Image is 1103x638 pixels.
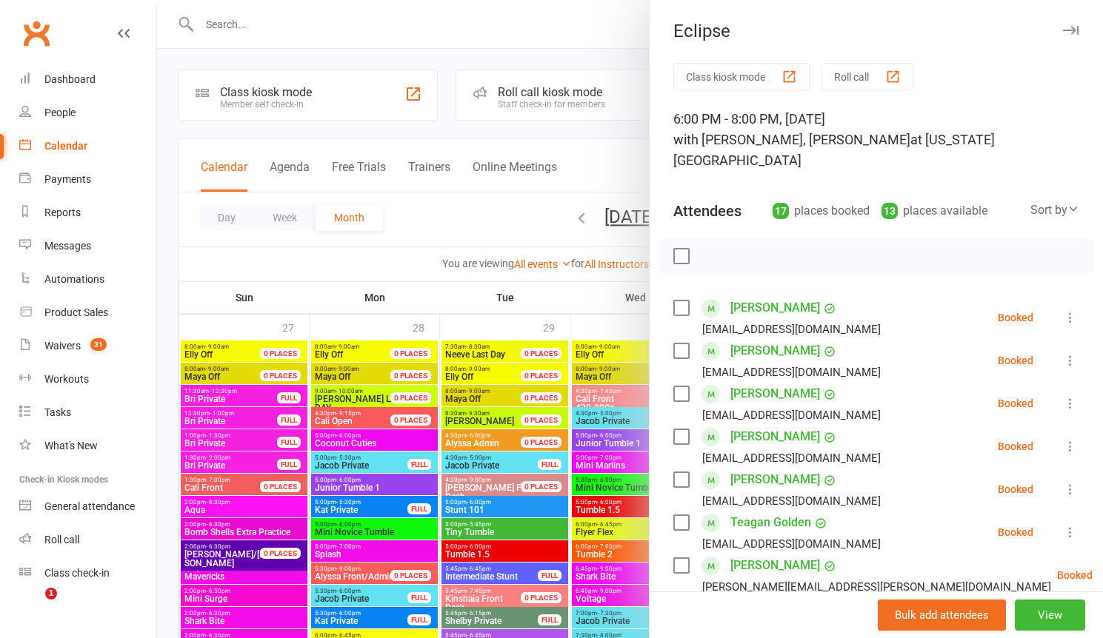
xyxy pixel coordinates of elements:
div: Booked [998,312,1033,323]
div: 6:00 PM - 8:00 PM, [DATE] [673,109,1079,171]
a: Roll call [19,523,156,557]
div: Booked [1057,570,1093,580]
div: People [44,107,76,118]
button: Class kiosk mode [673,63,810,90]
span: 1 [45,588,57,600]
a: Workouts [19,363,156,396]
a: [PERSON_NAME] [730,296,820,320]
div: Sort by [1030,201,1079,220]
div: [EMAIL_ADDRESS][DOMAIN_NAME] [702,491,881,511]
div: Roll call [44,534,79,545]
a: [PERSON_NAME] [730,425,820,449]
div: Booked [998,441,1033,451]
div: Workouts [44,373,89,385]
a: What's New [19,429,156,463]
div: Booked [998,484,1033,494]
a: Automations [19,263,156,296]
a: Clubworx [18,15,55,52]
div: Booked [998,527,1033,537]
div: [EMAIL_ADDRESS][DOMAIN_NAME] [702,320,881,339]
span: with [PERSON_NAME], [PERSON_NAME] [673,132,910,147]
a: [PERSON_NAME] [730,468,820,491]
div: places available [882,201,987,221]
div: Messages [44,240,91,252]
span: 31 [90,338,107,351]
a: [PERSON_NAME] [730,554,820,577]
div: What's New [44,440,98,451]
a: Messages [19,229,156,263]
a: People [19,96,156,130]
div: Class check-in [44,567,110,579]
a: Calendar [19,130,156,163]
div: Eclipse [650,21,1103,41]
div: Product Sales [44,306,108,318]
div: 17 [773,203,789,219]
a: Teagan Golden [730,511,811,534]
a: Class kiosk mode [19,557,156,590]
a: Waivers 31 [19,329,156,363]
div: [EMAIL_ADDRESS][DOMAIN_NAME] [702,534,881,554]
div: Payments [44,173,91,185]
div: Waivers [44,340,81,352]
div: General attendance [44,500,135,512]
a: Dashboard [19,63,156,96]
div: Calendar [44,140,87,152]
div: [PERSON_NAME][EMAIL_ADDRESS][PERSON_NAME][DOMAIN_NAME] [702,577,1051,597]
div: Booked [998,355,1033,366]
button: Roll call [822,63,913,90]
div: Tasks [44,406,71,418]
a: Tasks [19,396,156,429]
iframe: Intercom live chat [15,588,50,623]
button: View [1015,600,1085,631]
a: General attendance kiosk mode [19,490,156,523]
a: Reports [19,196,156,229]
a: Product Sales [19,296,156,329]
div: Automations [44,273,104,285]
a: [PERSON_NAME] [730,339,820,363]
div: Reports [44,206,81,218]
div: 13 [882,203,898,219]
div: Dashboard [44,73,96,85]
a: Payments [19,163,156,196]
button: Bulk add attendees [878,600,1006,631]
div: [EMAIL_ADDRESS][DOMAIN_NAME] [702,406,881,425]
a: [PERSON_NAME] [730,382,820,406]
div: Attendees [673,201,742,221]
div: places booked [773,201,870,221]
div: Booked [998,398,1033,409]
div: [EMAIL_ADDRESS][DOMAIN_NAME] [702,449,881,468]
div: [EMAIL_ADDRESS][DOMAIN_NAME] [702,363,881,382]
